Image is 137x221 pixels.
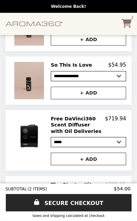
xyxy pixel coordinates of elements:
[51,87,126,99] button: + ADD
[51,182,95,188] h2: The Starter Kit
[51,153,126,165] button: + ADD
[131,16,134,20] span: 2
[14,62,46,99] img: So This Is Love
[51,71,126,81] select: Select a product variant
[5,187,28,191] span: SUBTOTAL
[114,186,132,191] span: $54.00
[105,182,126,188] p: $299.95
[5,214,132,218] div: Taxes and Shipping calculated at checkout
[10,116,50,154] img: Free DaVinci360 Scent Diffuser with Oil Deliveries
[6,194,132,211] a: SECURE CHECKOUT
[51,137,126,147] select: Select a product variant
[51,62,95,68] h2: So This Is Love
[28,187,47,191] span: ( 2 ITEMS )
[10,182,50,220] img: The Starter Kit
[5,17,63,31] img: Brand Logo
[108,62,126,68] p: $54.95
[105,116,126,134] p: $719.94
[51,116,105,134] h2: Free DaVinci360 Scent Diffuser with Oil Deliveries
[51,4,86,9] p: Welcome Back!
